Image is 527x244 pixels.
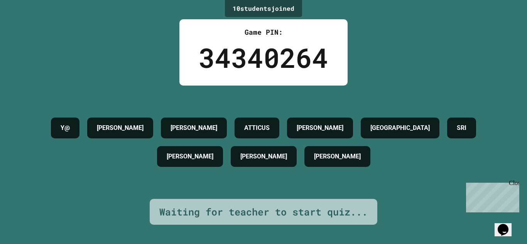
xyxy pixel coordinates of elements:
iframe: chat widget [495,213,519,236]
h4: SRI [457,123,466,133]
h4: [PERSON_NAME] [97,123,144,133]
h4: [PERSON_NAME] [167,152,213,161]
div: 34340264 [199,37,328,78]
h4: ATTICUS [244,123,270,133]
h4: [PERSON_NAME] [314,152,361,161]
h4: [PERSON_NAME] [297,123,343,133]
div: Waiting for teacher to start quiz... [159,205,368,219]
div: Game PIN: [199,27,328,37]
div: Chat with us now!Close [3,3,53,49]
h4: Y@ [61,123,70,133]
iframe: chat widget [463,180,519,212]
h4: [PERSON_NAME] [171,123,217,133]
h4: [PERSON_NAME] [240,152,287,161]
h4: [GEOGRAPHIC_DATA] [370,123,430,133]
